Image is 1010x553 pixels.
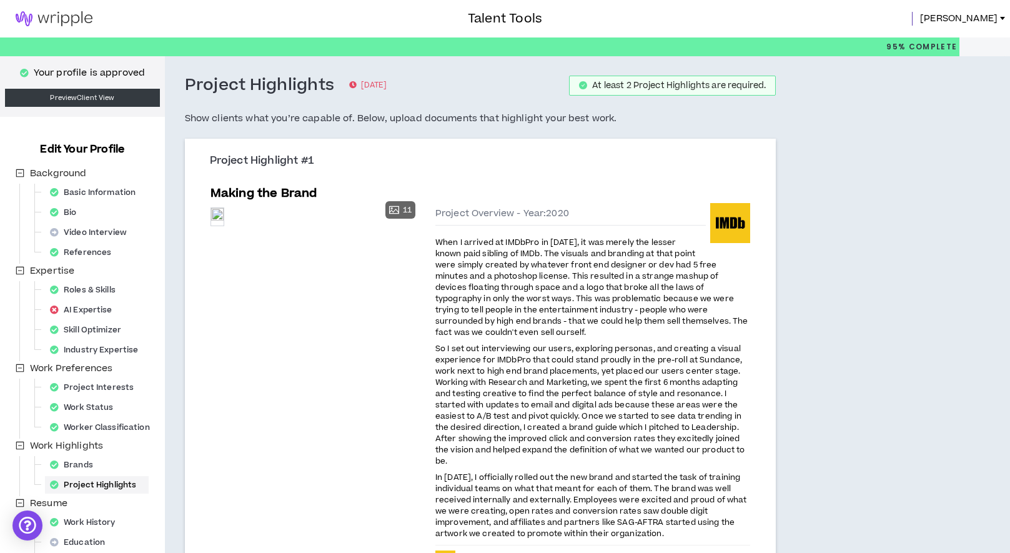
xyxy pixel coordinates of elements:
div: Basic Information [45,184,148,201]
p: 95% [886,37,957,56]
span: Project Overview - Year: 2020 [435,207,569,220]
div: Bio [45,204,89,221]
span: minus-square [16,441,24,450]
span: Complete [906,41,957,52]
span: So I set out interviewing our users, exploring personas, and creating a visual experience for IMD... [435,343,745,467]
div: Project Interests [45,379,146,396]
span: Resume [30,497,67,510]
span: Work Preferences [27,361,115,376]
span: Work Preferences [30,362,112,375]
div: Skill Optimizer [45,321,134,339]
span: [PERSON_NAME] [920,12,998,26]
span: Resume [27,496,70,511]
div: Video Interview [45,224,139,241]
div: AI Expertise [45,301,125,319]
h3: Project Highlights [185,75,335,96]
span: minus-square [16,364,24,372]
img: IMDb [710,203,750,243]
h5: Show clients what you’re capable of. Below, upload documents that highlight your best work. [185,111,776,126]
span: Background [27,166,89,181]
h3: Edit Your Profile [35,142,129,157]
span: Expertise [30,264,74,277]
div: Brands [45,456,106,474]
a: PreviewClient View [5,89,160,107]
span: minus-square [16,169,24,177]
h5: Making the Brand [210,185,317,202]
span: In [DATE], I officially rolled out the new brand and started the task of training individual team... [435,472,747,539]
div: Work History [45,514,128,531]
div: Project Highlights [45,476,149,494]
h3: Project Highlight #1 [210,154,761,168]
span: check-circle [579,81,587,89]
span: minus-square [16,499,24,507]
div: At least 2 Project Highlights are required. [592,81,766,90]
span: When I arrived at IMDbPro in [DATE], it was merely the lesser known paid sibling of IMDb. The vis... [435,237,748,338]
p: Your profile is approved [34,66,145,80]
span: Background [30,167,86,180]
h3: Talent Tools [468,9,542,28]
span: Expertise [27,264,77,279]
span: Work Highlights [27,439,106,454]
div: References [45,244,124,261]
span: Work Highlights [30,439,103,452]
p: [DATE] [349,79,387,92]
div: Work Status [45,399,126,416]
span: minus-square [16,266,24,275]
div: Open Intercom Messenger [12,511,42,541]
div: Industry Expertise [45,341,151,359]
div: Worker Classification [45,419,162,436]
div: Roles & Skills [45,281,128,299]
div: Education [45,534,117,551]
